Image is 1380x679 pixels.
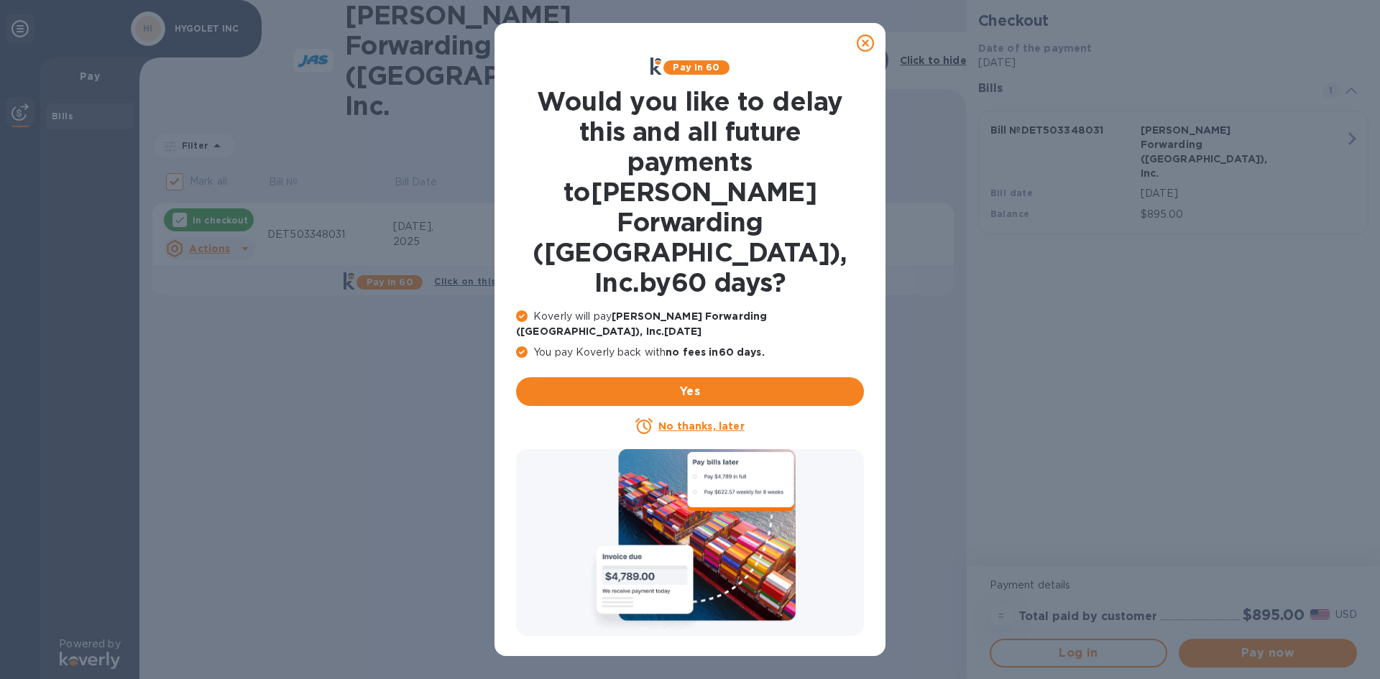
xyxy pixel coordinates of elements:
[658,420,744,432] u: No thanks, later
[528,383,852,400] span: Yes
[516,345,864,360] p: You pay Koverly back with
[516,309,864,339] p: Koverly will pay
[673,62,719,73] b: Pay in 60
[516,310,767,337] b: [PERSON_NAME] Forwarding ([GEOGRAPHIC_DATA]), Inc. [DATE]
[666,346,764,358] b: no fees in 60 days .
[516,86,864,297] h1: Would you like to delay this and all future payments to [PERSON_NAME] Forwarding ([GEOGRAPHIC_DAT...
[516,377,864,406] button: Yes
